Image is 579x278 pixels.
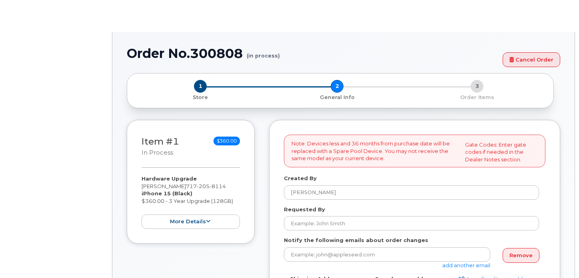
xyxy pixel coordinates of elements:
input: Example: john@appleseed.com [284,247,490,262]
strong: iPhone 15 (Black) [142,190,192,197]
span: $360.00 [214,137,240,145]
span: 717 [186,183,226,189]
h1: Order No.300808 [127,46,499,60]
small: in process [142,149,173,156]
h3: Item #1 [142,137,179,157]
span: 205 [197,183,210,189]
span: 1 [194,80,207,93]
a: 1 Store [134,93,267,101]
a: add another email [442,262,490,268]
strong: Hardware Upgrade [142,175,197,182]
label: Requested By [284,206,325,213]
div: [PERSON_NAME] $360.00 - 3 Year Upgrade (128GB) [142,175,240,229]
a: Remove [503,248,539,263]
p: Store [137,94,264,101]
a: Cancel Order [503,52,560,67]
small: (in process) [247,46,280,59]
label: Notify the following emails about order changes [284,236,428,244]
span: 8114 [210,183,226,189]
label: Created By [284,175,317,182]
p: Gate Codes: Enter gate codes if needed in the Dealer Notes section. [465,141,538,163]
p: Note: Devices less and 36 months from purchase date will be replaced with a Spare Pool Device. Yo... [291,140,459,162]
input: Example: John Smith [284,216,539,230]
button: more details [142,214,240,229]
